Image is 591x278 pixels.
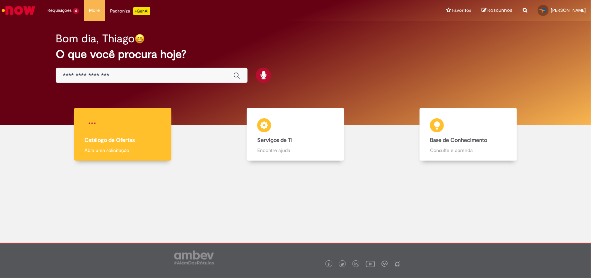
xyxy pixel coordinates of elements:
img: logo_footer_ambev_rotulo_gray.png [174,251,214,264]
img: logo_footer_twitter.png [341,263,344,266]
span: Favoritos [452,7,471,14]
img: logo_footer_facebook.png [327,263,331,266]
p: Abra uma solicitação [84,147,161,154]
span: Requisições [47,7,72,14]
a: Catálogo de Ofertas Abra uma solicitação [36,108,209,161]
div: Padroniza [110,7,150,15]
a: Rascunhos [482,7,512,14]
span: 6 [73,8,79,14]
span: [PERSON_NAME] [551,7,586,13]
img: logo_footer_workplace.png [382,261,388,267]
a: Base de Conhecimento Consulte e aprenda [382,108,555,161]
span: Rascunhos [487,7,512,14]
b: Serviços de TI [257,137,293,144]
h2: Bom dia, Thiago [56,33,135,45]
img: logo_footer_youtube.png [366,259,375,268]
img: logo_footer_naosei.png [394,261,401,267]
b: Base de Conhecimento [430,137,487,144]
p: Encontre ajuda [257,147,333,154]
span: More [89,7,100,14]
h2: O que você procura hoje? [56,48,535,60]
p: +GenAi [133,7,150,15]
img: logo_footer_linkedin.png [355,262,358,267]
img: ServiceNow [1,3,36,17]
a: Serviços de TI Encontre ajuda [209,108,382,161]
img: happy-face.png [135,34,145,44]
b: Catálogo de Ofertas [84,137,135,144]
p: Consulte e aprenda [430,147,506,154]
